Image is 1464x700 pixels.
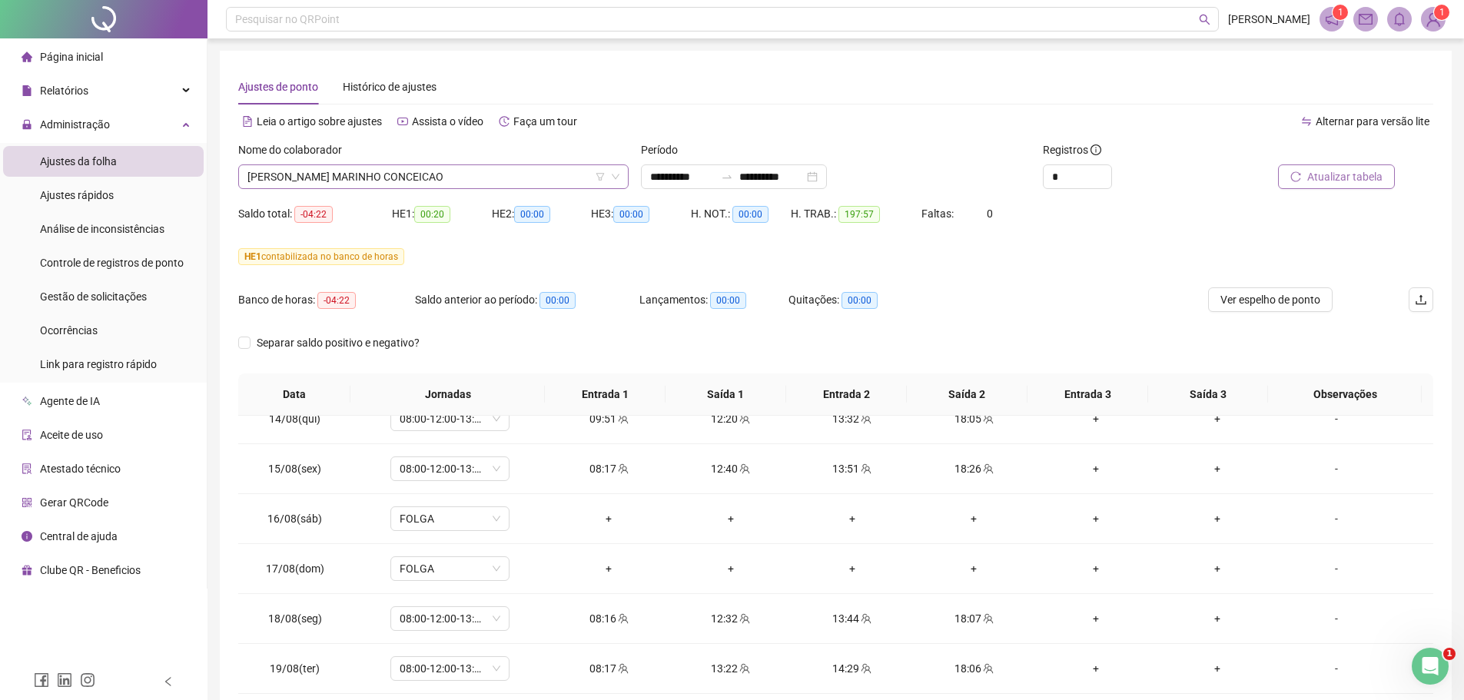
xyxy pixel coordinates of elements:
span: 00:00 [842,292,878,309]
span: team [616,463,629,474]
div: 18:07 [925,610,1022,627]
span: team [738,613,750,624]
span: Controle de registros de ponto [40,257,184,269]
span: Ver espelho de ponto [1220,291,1320,308]
span: team [981,463,994,474]
div: + [682,560,778,577]
span: team [616,413,629,424]
div: + [682,510,778,527]
div: 18:05 [925,410,1022,427]
span: Página inicial [40,51,103,63]
span: Ajustes da folha [40,155,117,168]
div: + [1047,660,1144,677]
div: + [1169,460,1266,477]
span: Atestado técnico [40,463,121,475]
div: 18:06 [925,660,1022,677]
span: Histórico de ajustes [343,81,437,93]
th: Data [238,373,350,416]
div: + [925,560,1022,577]
label: Nome do colaborador [238,141,352,158]
div: + [1047,610,1144,627]
span: instagram [80,672,95,688]
span: -04:22 [294,206,333,223]
span: 00:20 [414,206,450,223]
span: 08:00-12:00-13:12-18:00 [400,657,500,680]
span: Registros [1043,141,1101,158]
div: Lançamentos: [639,291,788,309]
div: 18:26 [925,460,1022,477]
span: 1 [1338,7,1343,18]
span: solution [22,463,32,474]
iframe: Intercom live chat [1412,648,1449,685]
div: 08:17 [560,460,657,477]
div: + [804,510,901,527]
sup: Atualize o seu contato no menu Meus Dados [1434,5,1449,20]
span: Aceite de uso [40,429,103,441]
div: 08:17 [560,660,657,677]
span: team [738,663,750,674]
img: 87461 [1422,8,1445,31]
span: 14/08(qui) [269,413,320,425]
div: 12:32 [682,610,778,627]
span: FOLGA [400,507,500,530]
span: team [859,663,871,674]
span: gift [22,565,32,576]
div: Saldo total: [238,205,392,223]
div: 14:29 [804,660,901,677]
div: 13:51 [804,460,901,477]
span: [PERSON_NAME] [1228,11,1310,28]
span: Análise de inconsistências [40,223,164,235]
span: info-circle [1091,144,1101,155]
span: 197:57 [838,206,880,223]
div: + [1047,460,1144,477]
span: Atualizar tabela [1307,168,1383,185]
span: info-circle [22,531,32,542]
span: 19/08(ter) [270,662,320,675]
span: qrcode [22,497,32,508]
span: Ajustes de ponto [238,81,318,93]
div: + [1047,510,1144,527]
span: contabilizada no banco de horas [238,248,404,265]
span: Clube QR - Beneficios [40,564,141,576]
div: - [1291,460,1382,477]
sup: 1 [1333,5,1348,20]
span: down [611,172,620,181]
span: Relatórios [40,85,88,97]
button: Ver espelho de ponto [1208,287,1333,312]
span: 0 [987,207,993,220]
span: Observações [1280,386,1409,403]
div: Saldo anterior ao período: [415,291,639,309]
div: - [1291,660,1382,677]
label: Período [641,141,688,158]
div: - [1291,610,1382,627]
span: team [981,413,994,424]
div: + [804,560,901,577]
th: Jornadas [350,373,545,416]
div: + [925,510,1022,527]
div: Banco de horas: [238,291,415,309]
span: reload [1290,171,1301,182]
span: Assista o vídeo [412,115,483,128]
th: Entrada 3 [1027,373,1148,416]
div: HE 1: [392,205,492,223]
span: team [616,663,629,674]
span: facebook [34,672,49,688]
span: linkedin [57,672,72,688]
span: file [22,85,32,96]
span: 1 [1439,7,1445,18]
span: 1 [1443,648,1456,660]
div: + [1169,560,1266,577]
div: + [560,560,657,577]
span: 00:00 [710,292,746,309]
span: filter [596,172,605,181]
span: search [1199,14,1210,25]
span: Link para registro rápido [40,358,157,370]
div: + [1047,560,1144,577]
span: 17/08(dom) [266,562,324,575]
div: 12:40 [682,460,778,477]
span: 08:00-12:00-13:12-18:00 [400,607,500,630]
div: H. TRAB.: [791,205,921,223]
span: 16/08(sáb) [267,513,322,525]
span: Gerar QRCode [40,496,108,509]
span: team [981,613,994,624]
